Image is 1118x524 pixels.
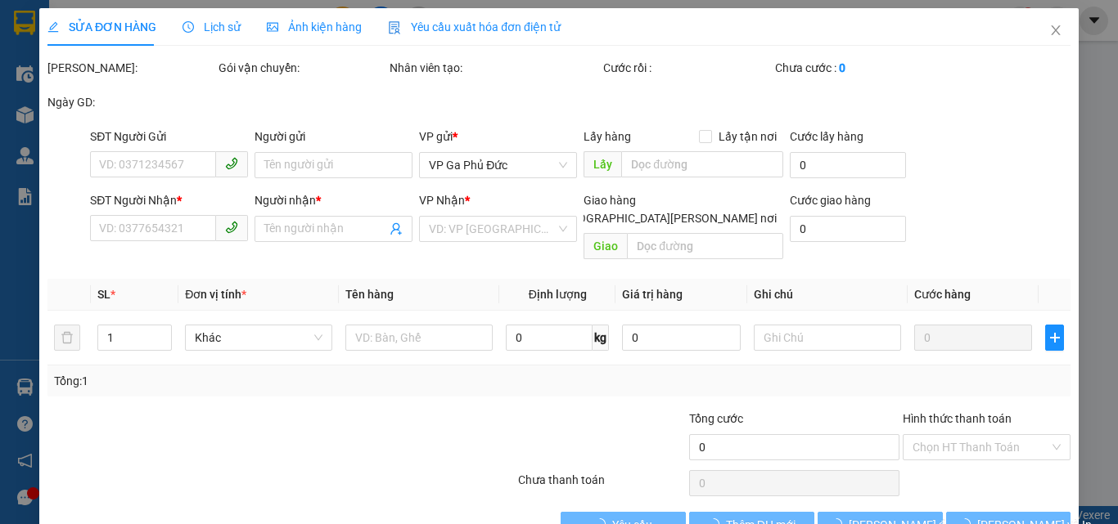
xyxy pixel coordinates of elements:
div: SĐT Người Gửi [90,128,248,146]
span: Ảnh kiện hàng [267,20,362,34]
span: Tổng cước [689,412,743,425]
label: Hình thức thanh toán [903,412,1012,425]
div: VP gửi [419,128,577,146]
span: VP Nhận [419,194,465,207]
button: plus [1045,325,1064,351]
span: phone [225,221,238,234]
span: SL [97,288,110,301]
span: Giá trị hàng [622,288,683,301]
span: Giao [584,233,627,259]
label: Cước lấy hàng [789,130,863,143]
input: 0 [914,325,1032,351]
div: [PERSON_NAME]: [47,59,215,77]
span: Yêu cầu xuất hóa đơn điện tử [388,20,561,34]
img: icon [388,21,401,34]
div: SĐT Người Nhận [90,191,248,209]
span: kg [593,325,609,351]
span: phone [225,157,238,170]
span: close [1049,24,1062,37]
span: Lấy tận nơi [711,128,782,146]
div: Ngày GD: [47,93,215,111]
input: Ghi Chú [754,325,901,351]
span: user-add [390,222,403,235]
input: VD: Bàn, Ghế [345,325,493,351]
div: Người gửi [255,128,412,146]
span: Lấy [584,151,621,177]
span: [GEOGRAPHIC_DATA][PERSON_NAME] nơi [552,209,782,227]
input: Cước giao hàng [789,216,906,242]
span: picture [267,21,278,33]
span: Đơn vị tính [185,288,246,301]
b: 0 [838,61,845,74]
div: Chưa thanh toán [516,471,687,499]
div: Nhân viên tạo: [390,59,600,77]
button: delete [54,325,80,351]
span: Lấy hàng [584,130,631,143]
span: SỬA ĐƠN HÀNG [47,20,156,34]
input: Dọc đường [621,151,782,177]
span: Định lượng [528,288,586,301]
span: edit [47,21,59,33]
span: Cước hàng [914,288,971,301]
span: Khác [195,325,322,350]
span: VP Ga Phủ Đức [429,153,567,177]
th: Ghi chú [747,279,908,311]
label: Cước giao hàng [789,194,870,207]
span: plus [1046,331,1063,344]
span: Tên hàng [345,288,394,301]
div: Tổng: 1 [54,372,433,390]
div: Gói vận chuyển: [219,59,386,77]
div: Người nhận [255,191,412,209]
button: Close [1033,8,1079,54]
span: Lịch sử [183,20,241,34]
span: Giao hàng [584,194,636,207]
div: Chưa cước : [774,59,942,77]
input: Dọc đường [627,233,782,259]
span: clock-circle [183,21,194,33]
div: Cước rồi : [603,59,771,77]
input: Cước lấy hàng [789,152,906,178]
